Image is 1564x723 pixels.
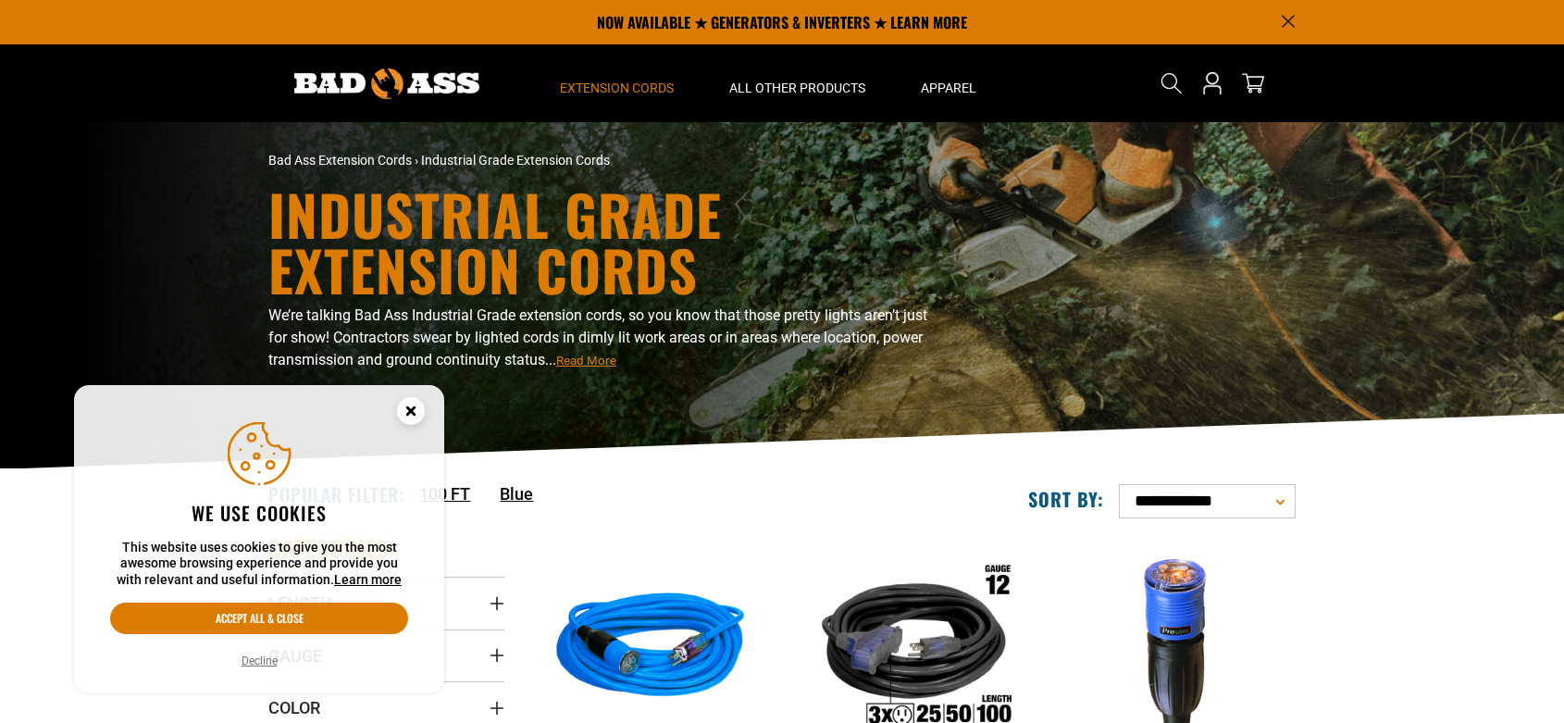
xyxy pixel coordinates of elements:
[701,44,893,122] summary: All Other Products
[268,305,944,371] p: We’re talking Bad Ass Industrial Grade extension cords, so you know that those pretty lights aren...
[532,44,701,122] summary: Extension Cords
[1157,69,1186,98] summary: Search
[729,80,865,96] span: All Other Products
[415,153,418,168] span: ›
[560,80,674,96] span: Extension Cords
[500,481,533,506] a: Blue
[334,572,402,587] a: Learn more
[1028,487,1104,511] label: Sort by:
[268,186,944,297] h1: Industrial Grade Extension Cords
[556,354,616,368] span: Read More
[268,697,320,718] span: Color
[74,385,444,694] aside: Cookie Consent
[921,80,976,96] span: Apparel
[268,153,412,168] a: Bad Ass Extension Cords
[421,153,610,168] span: Industrial Grade Extension Cords
[110,603,408,634] button: Accept all & close
[236,652,283,670] button: Decline
[268,151,944,170] nav: breadcrumbs
[110,501,408,525] h2: We use cookies
[110,540,408,589] p: This website uses cookies to give you the most awesome browsing experience and provide you with r...
[419,481,470,506] a: 100 FT
[294,69,479,99] img: Bad Ass Extension Cords
[893,44,1004,122] summary: Apparel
